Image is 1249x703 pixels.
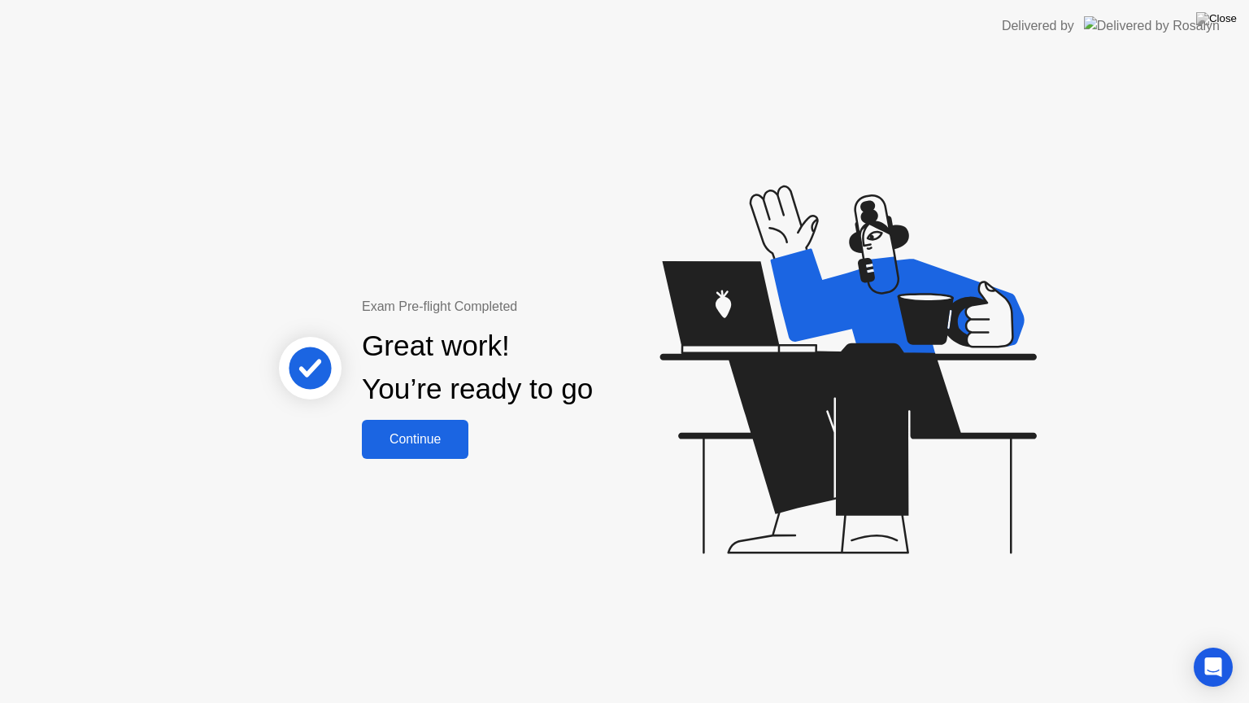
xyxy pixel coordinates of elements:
[1002,16,1074,36] div: Delivered by
[362,325,593,411] div: Great work! You’re ready to go
[362,297,698,317] div: Exam Pre-flight Completed
[1194,648,1233,687] div: Open Intercom Messenger
[1084,16,1220,35] img: Delivered by Rosalyn
[1196,12,1237,25] img: Close
[367,432,463,447] div: Continue
[362,420,468,459] button: Continue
